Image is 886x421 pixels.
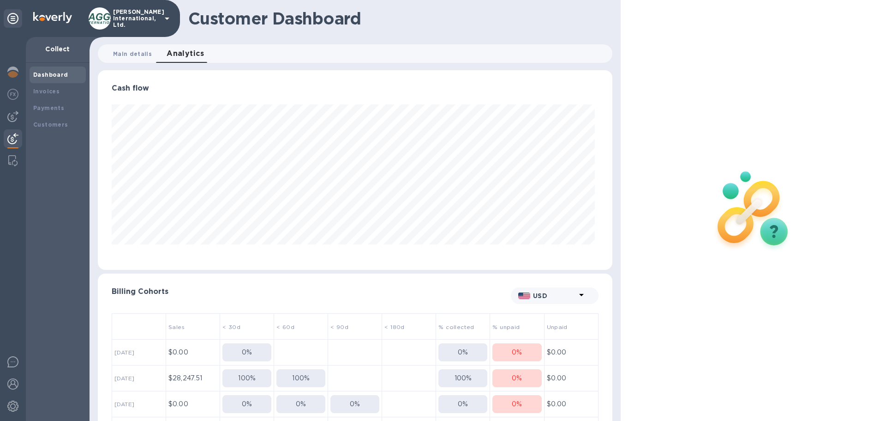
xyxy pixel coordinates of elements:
[168,323,185,330] span: Sales
[167,47,204,60] span: Analytics
[242,399,252,409] p: 0 %
[455,373,472,383] p: 100 %
[112,84,599,93] h3: Cash flow
[547,399,596,409] p: $0.00
[438,343,487,361] button: 0%
[222,369,271,387] button: 100%
[7,89,18,100] img: Foreign exchange
[33,44,82,54] p: Collect
[492,395,541,413] button: 0%
[276,395,325,413] button: 0%
[492,323,520,330] span: % unpaid
[33,71,68,78] b: Dashboard
[547,348,596,357] p: $0.00
[296,399,306,409] p: 0 %
[492,343,541,361] button: 0%
[33,104,64,111] b: Payments
[276,369,325,387] button: 100%
[512,373,522,383] p: 0 %
[350,399,360,409] p: 0 %
[222,323,240,330] span: < 30d
[112,287,511,296] h3: Billing Cohorts
[384,323,404,330] span: < 180d
[512,399,522,409] p: 0 %
[114,349,134,356] span: [DATE]
[222,343,271,361] button: 0%
[33,121,68,128] b: Customers
[113,49,152,59] span: Main details
[438,395,487,413] button: 0%
[4,9,22,28] div: Unpin categories
[330,323,348,330] span: < 90d
[113,9,159,28] p: [PERSON_NAME] International, Ltd.
[222,395,271,413] button: 0%
[168,373,217,383] p: $28,247.51
[512,348,522,357] p: 0 %
[242,348,252,357] p: 0 %
[330,395,379,413] button: 0%
[458,399,468,409] p: 0 %
[276,323,294,330] span: < 60d
[438,323,474,330] span: % collected
[533,291,575,300] p: USD
[547,373,596,383] p: $0.00
[438,369,487,387] button: 100%
[33,88,60,95] b: Invoices
[492,369,541,387] button: 0%
[238,373,256,383] p: 100 %
[188,9,606,28] h1: Customer Dashboard
[114,401,134,408] span: [DATE]
[168,348,217,357] p: $0.00
[292,373,310,383] p: 100 %
[547,323,568,330] span: Unpaid
[33,12,72,23] img: Logo
[518,293,531,299] img: USD
[114,375,134,382] span: [DATE]
[168,399,217,409] p: $0.00
[458,348,468,357] p: 0 %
